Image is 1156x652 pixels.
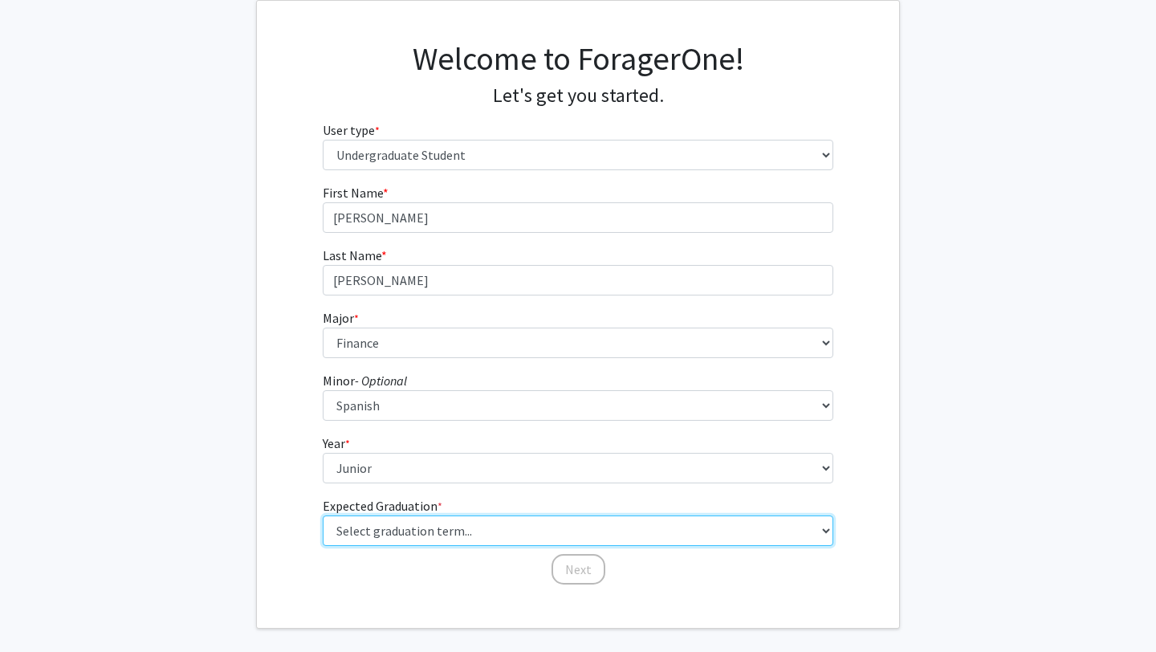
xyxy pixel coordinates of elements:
[552,554,605,585] button: Next
[323,120,380,140] label: User type
[12,580,68,640] iframe: Chat
[355,373,407,389] i: - Optional
[323,496,442,515] label: Expected Graduation
[323,84,834,108] h4: Let's get you started.
[323,371,407,390] label: Minor
[323,39,834,78] h1: Welcome to ForagerOne!
[323,434,350,453] label: Year
[323,308,359,328] label: Major
[323,247,381,263] span: Last Name
[323,185,383,201] span: First Name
